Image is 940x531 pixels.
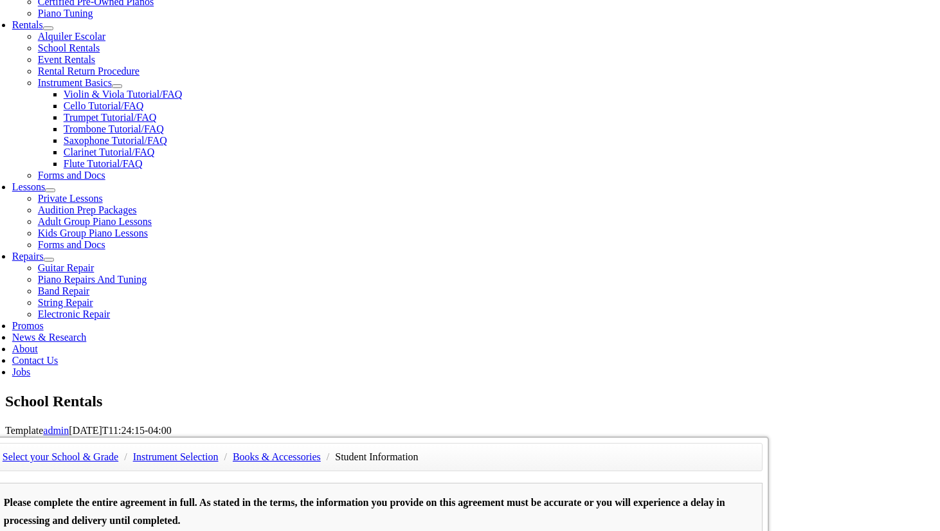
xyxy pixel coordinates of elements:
[12,181,46,192] a: Lessons
[44,258,54,262] button: Open submenu of Repairs
[107,3,141,17] input: Page
[64,123,164,134] a: Trombone Tutorial/FAQ
[38,77,112,88] a: Instrument Basics
[121,451,130,462] span: /
[38,274,147,285] a: Piano Repairs And Tuning
[38,66,140,76] a: Rental Return Procedure
[38,228,148,239] a: Kids Group Piano Lessons
[64,135,167,146] a: Saxophone Tutorial/FAQ
[5,425,43,436] span: Template
[12,251,44,262] a: Repairs
[43,425,69,436] a: admin
[38,42,100,53] a: School Rentals
[38,204,137,215] a: Audition Prep Packages
[69,425,171,436] span: [DATE]T11:24:15-04:00
[38,54,95,65] a: Event Rentals
[38,31,105,42] a: Alquiler Escolar
[133,451,219,462] a: Instrument Selection
[38,262,95,273] a: Guitar Repair
[141,3,161,17] span: of 2
[112,84,122,88] button: Open submenu of Instrument Basics
[323,451,332,462] span: /
[64,112,156,123] a: Trumpet Tutorial/FAQ
[38,193,103,204] a: Private Lessons
[38,8,93,19] a: Piano Tuning
[38,297,93,308] a: String Repair
[12,343,38,354] a: About
[38,309,110,319] a: Electronic Repair
[12,366,30,377] a: Jobs
[43,26,53,30] button: Open submenu of Rentals
[64,147,155,157] a: Clarinet Tutorial/FAQ
[64,158,143,169] a: Flute Tutorial/FAQ
[38,216,152,227] a: Adult Group Piano Lessons
[221,451,230,462] span: /
[335,448,418,466] li: Student Information
[45,188,55,192] button: Open submenu of Lessons
[64,100,144,111] a: Cello Tutorial/FAQ
[12,19,43,30] a: Rentals
[64,89,183,100] a: Violin & Viola Tutorial/FAQ
[38,170,105,181] a: Forms and Docs
[233,451,321,462] a: Books & Accessories
[366,3,458,17] select: Zoom
[12,320,44,331] a: Promos
[3,451,118,462] a: Select your School & Grade
[38,285,89,296] a: Band Repair
[12,332,87,343] a: News & Research
[12,355,59,366] a: Contact Us
[38,239,105,250] a: Forms and Docs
